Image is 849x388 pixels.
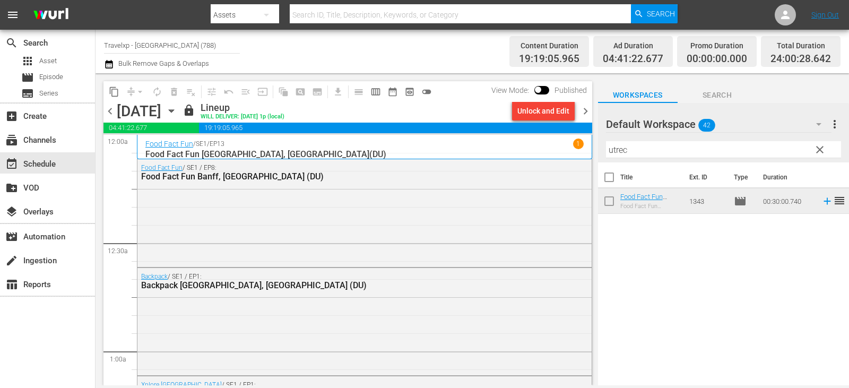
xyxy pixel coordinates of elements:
[5,254,18,267] span: Ingestion
[201,102,284,114] div: Lineup
[39,72,63,82] span: Episode
[603,53,663,65] span: 04:41:22.677
[418,83,435,100] span: 24 hours Lineup View is OFF
[620,162,683,192] th: Title
[346,81,367,102] span: Day Calendar View
[117,102,161,120] div: [DATE]
[6,8,19,21] span: menu
[220,83,237,100] span: Revert to Primary Episode
[606,109,831,139] div: Default Workspace
[149,83,166,100] span: Loop Content
[21,87,34,100] span: Series
[141,273,168,280] a: Backpack
[519,53,579,65] span: 19:19:05.965
[5,182,18,194] span: VOD
[103,105,117,118] span: chevron_left
[579,105,592,118] span: chevron_right
[309,83,326,100] span: Create Series Block
[200,81,220,102] span: Customize Events
[141,280,531,290] div: Backpack [GEOGRAPHIC_DATA], [GEOGRAPHIC_DATA] (DU)
[759,188,817,214] td: 00:30:00.740
[512,101,575,120] button: Unlock and Edit
[5,37,18,49] span: Search
[828,118,841,131] span: more_vert
[687,38,747,53] div: Promo Duration
[734,195,747,208] span: movie
[401,83,418,100] span: View Backup
[421,87,432,97] span: toggle_off
[183,83,200,100] span: Clear Lineup
[254,83,271,100] span: Update Metadata from Key Asset
[237,83,254,100] span: Fill episodes with ad slates
[367,83,384,100] span: Week Calendar View
[486,86,534,94] span: View Mode:
[620,193,679,232] a: Food Fact Fun [GEOGRAPHIC_DATA], [GEOGRAPHIC_DATA](DU)
[5,205,18,218] span: Overlays
[828,111,841,137] button: more_vert
[5,158,18,170] span: Schedule
[201,114,284,120] div: WILL DELIVER: [DATE] 1p (local)
[141,171,531,182] div: Food Fact Fun Banff, [GEOGRAPHIC_DATA] (DU)
[770,38,831,53] div: Total Duration
[534,86,542,93] span: Toggle to switch from Published to Draft view.
[39,88,58,99] span: Series
[727,162,757,192] th: Type
[757,162,820,192] th: Duration
[598,89,678,102] span: Workspaces
[687,53,747,65] span: 00:00:00.000
[821,195,833,207] svg: Add to Schedule
[326,81,346,102] span: Download as CSV
[21,71,34,84] span: Episode
[117,59,209,67] span: Bulk Remove Gaps & Overlaps
[199,123,592,133] span: 19:19:05.965
[183,104,195,117] span: lock
[813,143,826,156] span: clear
[5,230,18,243] span: Automation
[576,140,580,148] p: 1
[103,123,199,133] span: 04:41:22.677
[166,83,183,100] span: Select an event to delete
[811,11,839,19] a: Sign Out
[210,140,224,148] p: EP13
[770,53,831,65] span: 24:00:28.642
[5,278,18,291] span: Reports
[519,38,579,53] div: Content Duration
[5,110,18,123] span: Create
[106,83,123,100] span: Copy Lineup
[21,55,34,67] span: Asset
[292,83,309,100] span: Create Search Block
[141,164,183,171] a: Food Fact Fun
[123,83,149,100] span: Remove Gaps & Overlaps
[678,89,757,102] span: Search
[387,87,398,97] span: date_range_outlined
[404,87,415,97] span: preview_outlined
[25,3,76,28] img: ans4CAIJ8jUAAAAAAAAAAAAAAAAAAAAAAAAgQb4GAAAAAAAAAAAAAAAAAAAAAAAAJMjXAAAAAAAAAAAAAAAAAAAAAAAAgAT5G...
[603,38,663,53] div: Ad Duration
[698,114,715,136] span: 42
[647,4,675,23] span: Search
[685,188,730,214] td: 1343
[196,140,210,148] p: SE1 /
[5,134,18,146] span: Channels
[141,164,531,182] div: / SE1 / EP8:
[109,87,119,97] span: content_copy
[683,162,727,192] th: Ext. ID
[145,149,584,159] p: Food Fact Fun [GEOGRAPHIC_DATA], [GEOGRAPHIC_DATA](DU)
[145,140,193,148] a: Food Fact Fun
[39,56,57,66] span: Asset
[193,140,196,148] p: /
[811,141,828,158] button: clear
[549,86,592,94] span: Published
[631,4,678,23] button: Search
[141,273,531,290] div: / SE1 / EP1:
[517,101,569,120] div: Unlock and Edit
[271,81,292,102] span: Refresh All Search Blocks
[833,194,846,207] span: reorder
[620,203,681,210] div: Food Fact Fun [GEOGRAPHIC_DATA], [GEOGRAPHIC_DATA]
[370,87,381,97] span: calendar_view_week_outlined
